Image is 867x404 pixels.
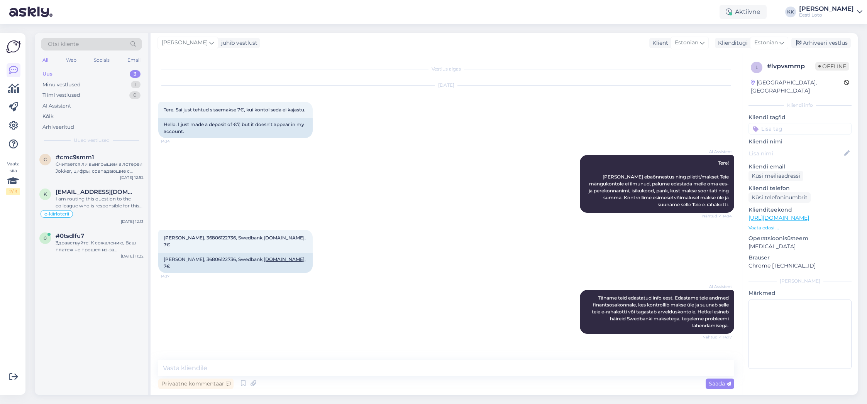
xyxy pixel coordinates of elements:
[6,39,21,54] img: Askly Logo
[161,273,190,279] span: 14:17
[751,79,844,95] div: [GEOGRAPHIC_DATA], [GEOGRAPHIC_DATA]
[131,81,141,89] div: 1
[92,55,111,65] div: Socials
[158,66,734,72] div: Vestlus algas
[158,82,734,89] div: [DATE]
[755,64,758,70] span: l
[592,295,730,328] span: Täname teid edastatud info eest. Edastame teie andmed finantsosakonnale, kes kontrollib makse üle...
[715,39,748,47] div: Klienditugi
[120,175,144,180] div: [DATE] 12:52
[126,55,142,65] div: Email
[164,235,307,247] span: [PERSON_NAME], 36806122736, Swedbank, , 7€
[815,62,849,71] span: Offline
[56,195,144,209] div: I am routing this question to the colleague who is responsible for this topic. The reply might ta...
[121,219,144,224] div: [DATE] 12:13
[748,214,809,221] a: [URL][DOMAIN_NAME]
[162,39,208,47] span: [PERSON_NAME]
[158,253,313,273] div: [PERSON_NAME], 36806122736, Swedbank, , 7€
[748,254,852,262] p: Brauser
[44,157,47,162] span: c
[6,160,20,195] div: Vaata siia
[785,7,796,17] div: KK
[161,138,190,144] span: 14:14
[748,262,852,270] p: Chrome [TECHNICAL_ID]
[264,235,305,241] a: [DOMAIN_NAME]
[42,123,74,131] div: Arhiveeritud
[748,184,852,192] p: Kliendi telefon
[703,334,732,340] span: Nähtud ✓ 14:17
[42,102,71,110] div: AI Assistent
[748,278,852,284] div: [PERSON_NAME]
[749,149,843,158] input: Lisa nimi
[799,12,854,18] div: Eesti Loto
[56,189,136,195] span: kerlyn.meltsov@gmail.com
[675,39,698,47] span: Estonian
[42,113,54,120] div: Kõik
[56,154,94,161] span: #cmc9smm1
[589,160,730,207] span: Tere! [PERSON_NAME] ebaõnnestus ning piletit/makset Teie mängukontole ei ilmunud, palume edastada...
[748,123,852,135] input: Lisa tag
[264,256,305,262] a: [DOMAIN_NAME]
[56,232,84,239] span: #0tsdlfu7
[748,113,852,121] p: Kliendi tag'id
[709,380,731,387] span: Saada
[703,284,732,290] span: AI Assistent
[129,91,141,99] div: 0
[720,5,767,19] div: Aktiivne
[42,70,52,78] div: Uus
[158,118,313,138] div: Hello. I just made a deposit of €7, but it doesn't appear in my account.
[748,192,811,203] div: Küsi telefoninumbrit
[64,55,78,65] div: Web
[748,163,852,171] p: Kliendi email
[748,138,852,146] p: Kliendi nimi
[42,91,80,99] div: Tiimi vestlused
[748,242,852,251] p: [MEDICAL_DATA]
[41,55,50,65] div: All
[42,81,81,89] div: Minu vestlused
[158,379,234,389] div: Privaatne kommentaar
[702,213,732,219] span: Nähtud ✓ 14:14
[121,253,144,259] div: [DATE] 11:22
[48,40,79,48] span: Otsi kliente
[791,38,851,48] div: Arhiveeri vestlus
[56,161,144,175] div: Считается ли выигрышем в лотереи Jokker, цифры, совпадающие с цифрами розыгрыша, но расположенные...
[748,171,803,181] div: Küsi meiliaadressi
[748,234,852,242] p: Operatsioonisüsteem
[649,39,668,47] div: Klient
[164,107,305,113] span: Tere. Sai just tehtud sissemakse 7€, kui kontol seda ei kajastu.
[218,39,257,47] div: juhib vestlust
[56,239,144,253] div: Здравствуйте! К сожалению, Ваш платеж не прошел из-за технической ошибки. Наш финансовый отдел пр...
[74,137,110,144] span: Uued vestlused
[130,70,141,78] div: 3
[767,62,815,71] div: # lvpvsmmp
[6,188,20,195] div: 2 / 3
[748,102,852,109] div: Kliendi info
[748,206,852,214] p: Klienditeekond
[44,235,47,241] span: 0
[754,39,778,47] span: Estonian
[44,191,47,197] span: k
[799,6,862,18] a: [PERSON_NAME]Eesti Loto
[799,6,854,12] div: [PERSON_NAME]
[44,212,69,216] span: e-kiirloterii
[748,224,852,231] p: Vaata edasi ...
[703,149,732,155] span: AI Assistent
[748,289,852,297] p: Märkmed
